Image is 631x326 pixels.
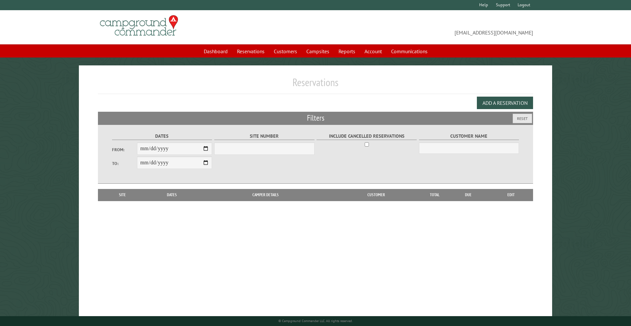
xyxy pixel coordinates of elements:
label: To: [112,160,137,167]
th: Dates [144,189,200,201]
h1: Reservations [98,76,533,94]
th: Site [101,189,144,201]
a: Reservations [233,45,269,58]
th: Customer [331,189,421,201]
a: Dashboard [200,45,232,58]
a: Communications [387,45,432,58]
img: Campground Commander [98,13,180,38]
button: Add a Reservation [477,97,533,109]
label: From: [112,147,137,153]
a: Account [361,45,386,58]
a: Customers [270,45,301,58]
label: Site Number [214,132,315,140]
label: Customer Name [419,132,519,140]
th: Due [448,189,489,201]
label: Dates [112,132,212,140]
label: Include Cancelled Reservations [316,132,417,140]
a: Reports [335,45,359,58]
small: © Campground Commander LLC. All rights reserved. [278,319,353,323]
th: Camper Details [200,189,331,201]
th: Edit [489,189,533,201]
button: Reset [513,114,532,123]
span: [EMAIL_ADDRESS][DOMAIN_NAME] [315,18,533,36]
th: Total [421,189,448,201]
h2: Filters [98,112,533,124]
a: Campsites [302,45,333,58]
